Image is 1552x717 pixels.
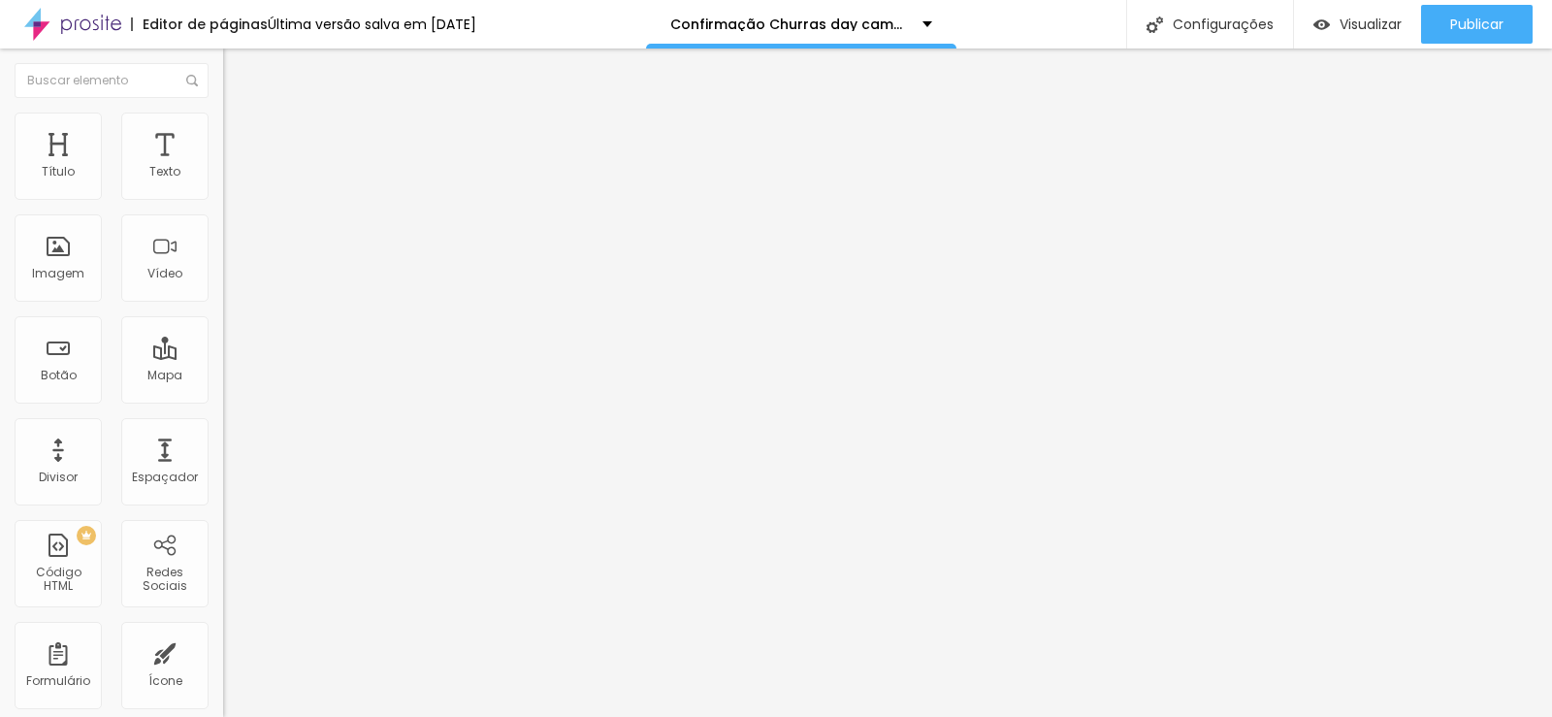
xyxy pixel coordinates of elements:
[1450,16,1503,32] span: Publicar
[147,369,182,382] div: Mapa
[15,63,209,98] input: Buscar elemento
[131,17,268,31] div: Editor de páginas
[1147,16,1163,33] img: Icone
[186,75,198,86] img: Icone
[19,566,96,594] div: Código HTML
[39,471,78,484] div: Divisor
[41,369,77,382] div: Botão
[149,165,180,179] div: Texto
[223,49,1552,717] iframe: Editor
[42,165,75,179] div: Título
[126,566,203,594] div: Redes Sociais
[268,17,476,31] div: Última versão salva em [DATE]
[147,267,182,280] div: Vídeo
[32,267,84,280] div: Imagem
[1421,5,1533,44] button: Publicar
[1313,16,1330,33] img: view-1.svg
[148,674,182,688] div: Ícone
[1340,16,1402,32] span: Visualizar
[1294,5,1421,44] button: Visualizar
[670,17,908,31] p: Confirmação Churras day camping SJC turmas 2025
[132,471,198,484] div: Espaçador
[26,674,90,688] div: Formulário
